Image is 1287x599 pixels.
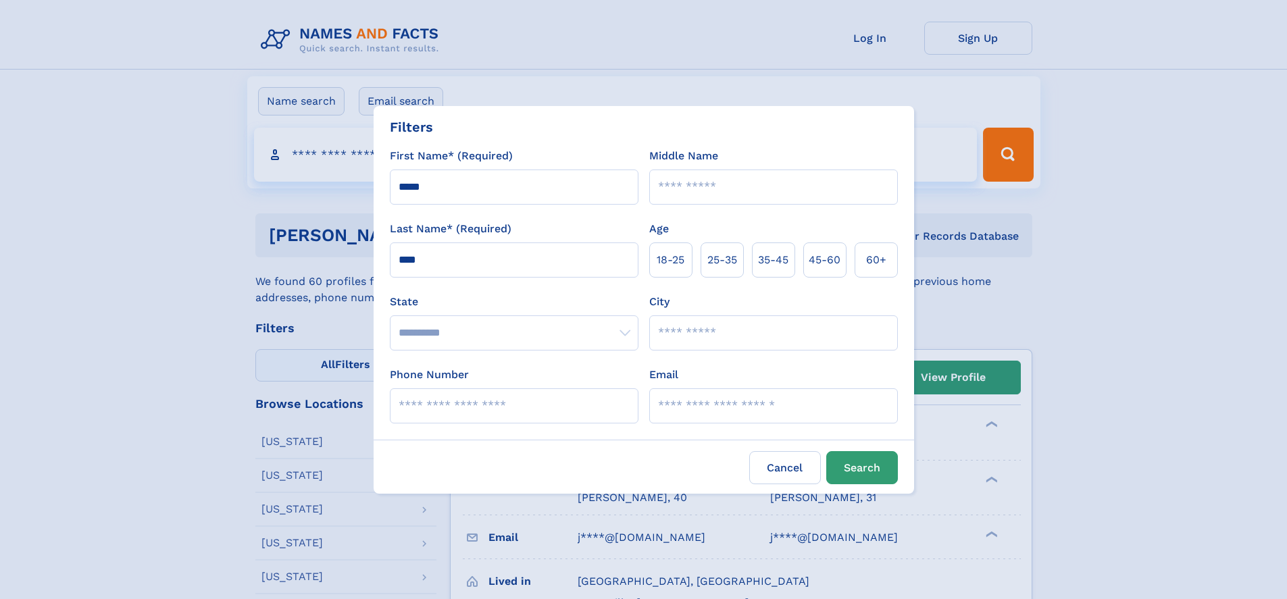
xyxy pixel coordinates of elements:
label: State [390,294,638,310]
span: 60+ [866,252,886,268]
span: 35‑45 [758,252,788,268]
label: Middle Name [649,148,718,164]
span: 18‑25 [657,252,684,268]
label: Phone Number [390,367,469,383]
span: 45‑60 [809,252,840,268]
span: 25‑35 [707,252,737,268]
div: Filters [390,117,433,137]
label: Last Name* (Required) [390,221,511,237]
label: First Name* (Required) [390,148,513,164]
label: Cancel [749,451,821,484]
label: City [649,294,670,310]
label: Email [649,367,678,383]
button: Search [826,451,898,484]
label: Age [649,221,669,237]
